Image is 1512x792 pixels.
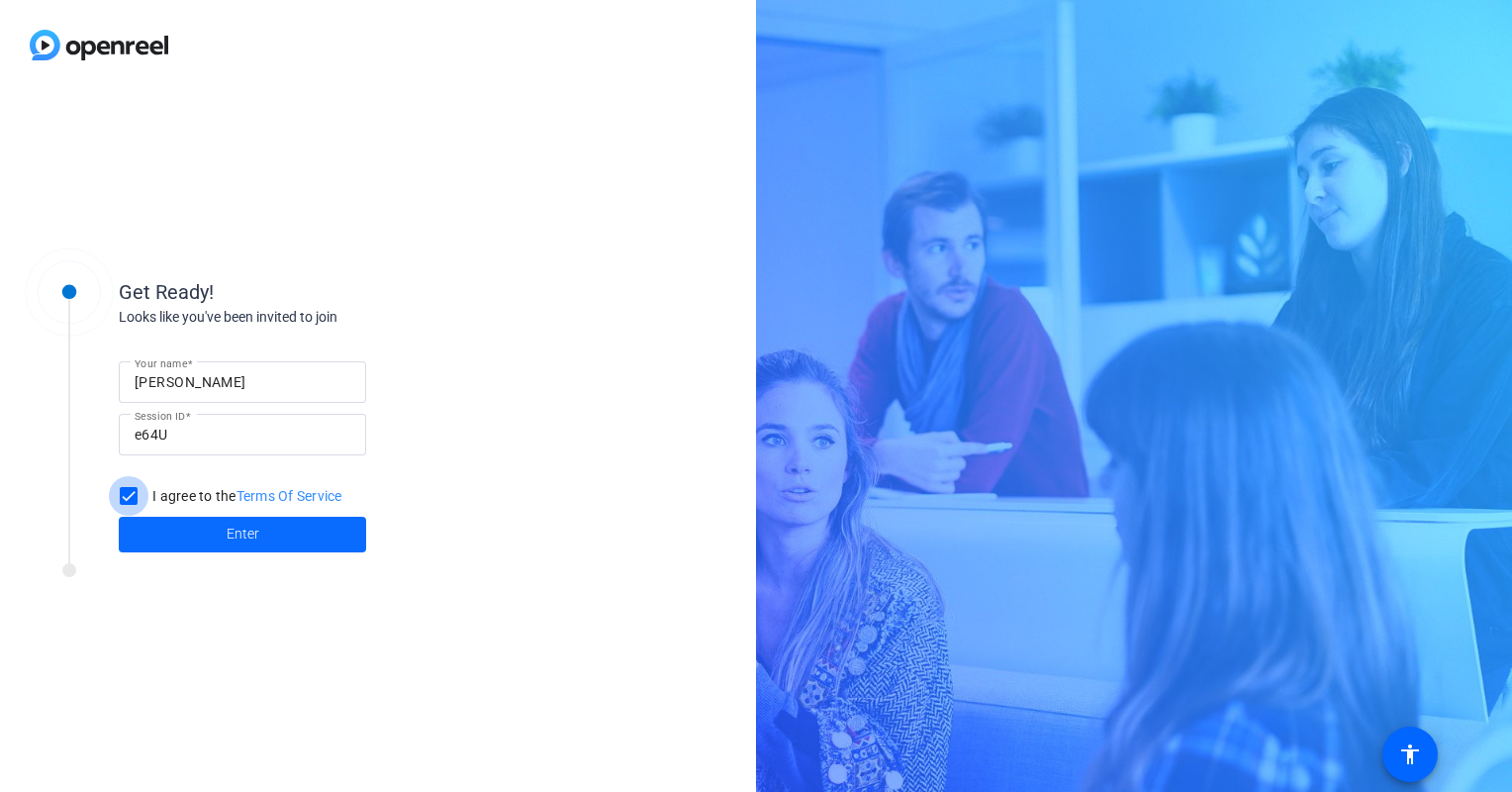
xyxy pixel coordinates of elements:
span: Enter [227,524,259,544]
div: Get Ready! [119,277,515,307]
mat-label: Session ID [135,410,185,422]
mat-icon: accessibility [1398,742,1422,766]
button: Enter [119,517,366,552]
mat-label: Your name [135,357,187,369]
a: Terms Of Service [236,488,342,504]
label: I agree to the [148,486,342,506]
div: Looks like you've been invited to join [119,307,515,328]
